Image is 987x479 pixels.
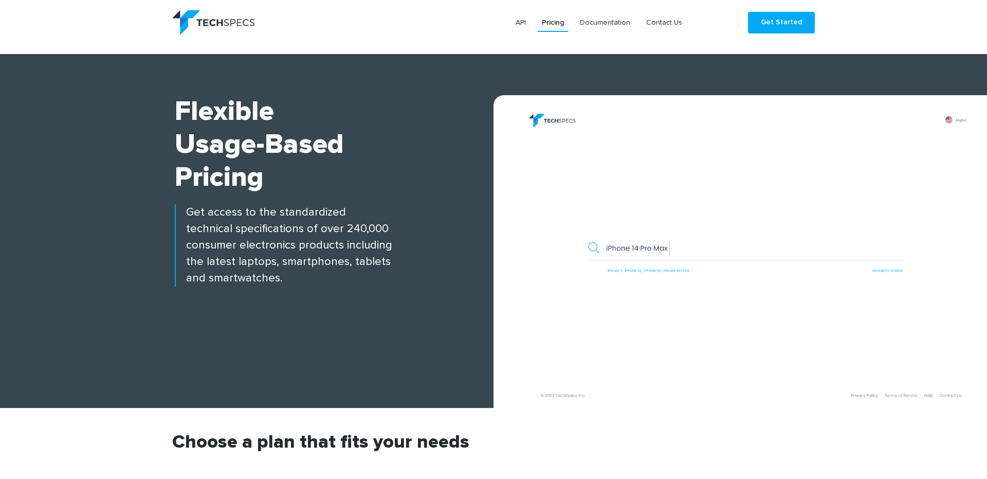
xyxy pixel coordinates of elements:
[175,95,493,194] h1: Flexible Usage-based Pricing
[504,105,987,408] img: banner.png
[511,13,530,32] a: API
[748,12,815,33] a: Get Started
[172,10,254,35] img: logo
[538,13,568,32] a: Pricing
[175,204,493,287] p: Get access to the standardized technical specifications of over 240,000 consumer electronics prod...
[642,13,686,32] a: Contact Us
[576,13,634,32] a: Documentation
